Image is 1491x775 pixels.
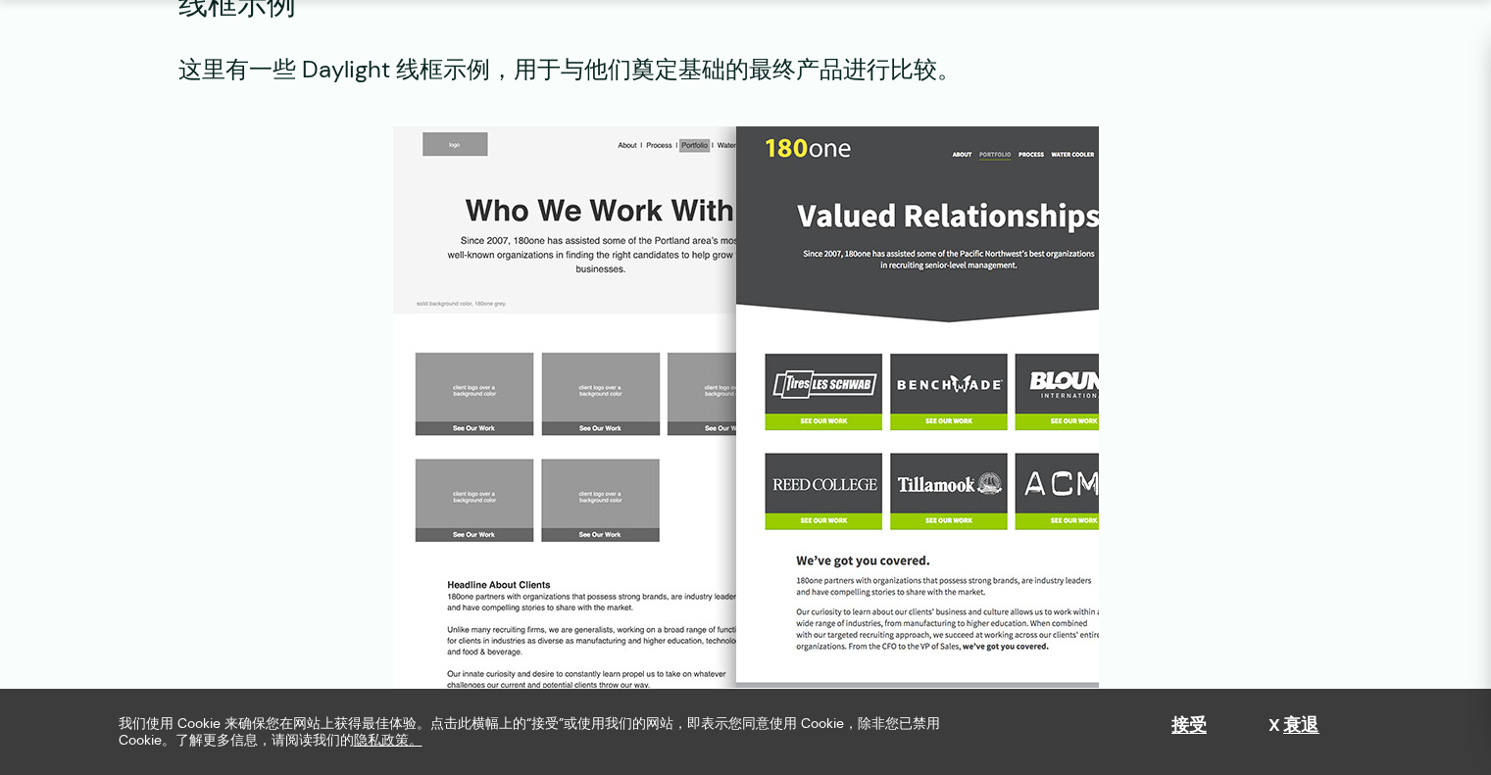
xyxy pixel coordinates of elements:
[1171,715,1208,737] button: 接受
[354,731,422,749] font: 隐私政策。
[354,732,422,749] a: 隐私政策。
[1171,713,1208,737] font: 接受
[1268,715,1319,737] button: 衰退
[178,54,961,84] font: 这里有一些 Daylight 线框示例，用于与他们奠定基础的最终产品进行比较。
[1283,713,1319,737] font: 衰退
[119,714,940,749] font: 我们使用 Cookie 来确保您在网站上获得最佳体验。点击此横幅上的“接受”或使用我们的网站，即表示您同意使用 Cookie，除非您已禁用 Cookie。了解更多信息，请阅读我们的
